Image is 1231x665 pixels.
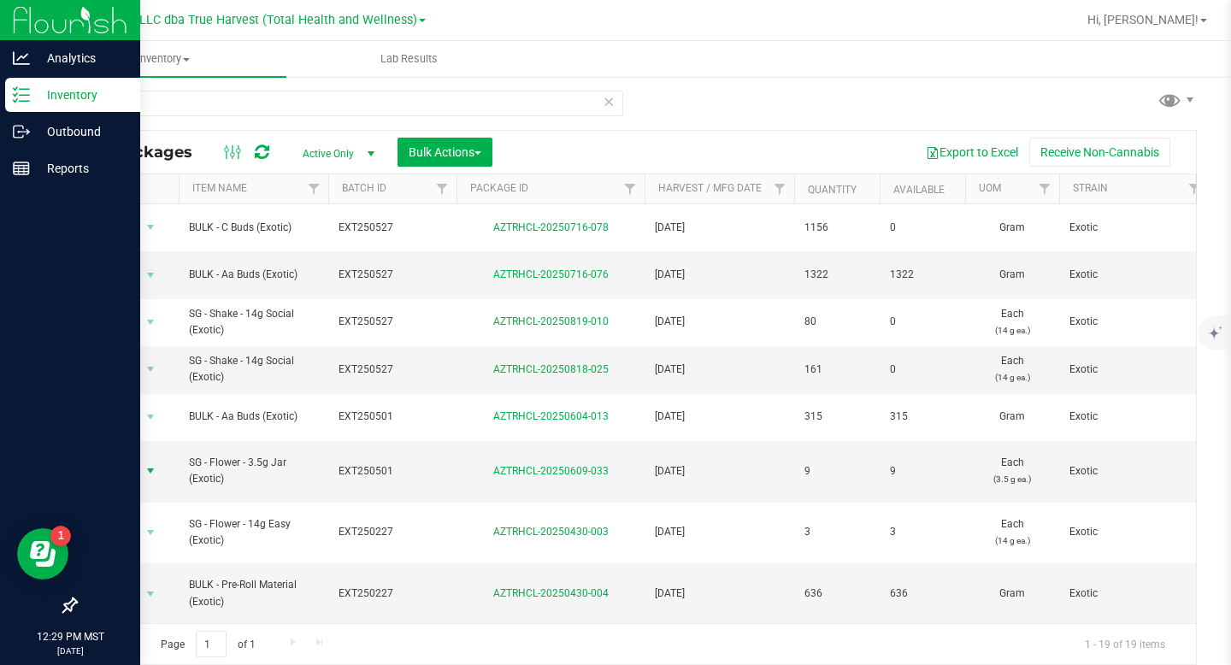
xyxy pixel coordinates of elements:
span: 3 [804,524,869,540]
span: EXT250527 [339,267,446,283]
a: Filter [616,174,645,203]
span: 1322 [890,267,955,283]
span: Exotic [1069,524,1199,540]
span: 1322 [804,267,869,283]
span: Exotic [1069,586,1199,602]
span: 80 [804,314,869,330]
a: AZTRHCL-20250716-078 [493,221,609,233]
button: Receive Non-Cannabis [1029,138,1170,167]
span: Exotic [1069,220,1199,236]
a: Item Name [192,182,247,194]
inline-svg: Analytics [13,50,30,67]
a: Quantity [808,184,857,196]
p: Outbound [30,121,133,142]
span: [DATE] [655,314,784,330]
a: Filter [300,174,328,203]
span: Hi, [PERSON_NAME]! [1087,13,1199,26]
span: Each [975,306,1049,338]
span: 0 [890,220,955,236]
span: Exotic [1069,409,1199,425]
span: EXT250527 [339,314,446,330]
span: Bulk Actions [409,145,481,159]
button: Export to Excel [915,138,1029,167]
input: Search Package ID, Item Name, SKU, Lot or Part Number... [75,91,623,116]
span: select [140,357,162,381]
a: AZTRHCL-20250609-033 [493,465,609,477]
span: [DATE] [655,267,784,283]
span: BULK - Pre-Roll Material (Exotic) [189,577,318,609]
span: select [140,582,162,606]
span: 9 [804,463,869,480]
a: Lab Results [286,41,532,77]
span: 315 [804,409,869,425]
a: Filter [428,174,456,203]
p: (3.5 g ea.) [975,471,1049,487]
span: Gram [975,220,1049,236]
p: [DATE] [8,644,133,657]
span: 315 [890,409,955,425]
p: (14 g ea.) [975,369,1049,385]
span: 636 [890,586,955,602]
p: (14 g ea.) [975,533,1049,549]
span: EXT250527 [339,220,446,236]
span: Inventory [41,51,286,67]
span: 636 [804,586,869,602]
p: (14 g ea.) [975,322,1049,338]
a: Filter [766,174,794,203]
input: 1 [196,631,227,657]
p: Analytics [30,48,133,68]
span: SG - Shake - 14g Social (Exotic) [189,353,318,385]
span: All Packages [89,143,209,162]
span: Exotic [1069,463,1199,480]
p: Inventory [30,85,133,105]
span: EXT250527 [339,362,446,378]
span: [DATE] [655,524,784,540]
a: Filter [1181,174,1209,203]
span: EXT250227 [339,586,446,602]
span: Exotic [1069,267,1199,283]
a: Filter [1031,174,1059,203]
p: 12:29 PM MST [8,629,133,644]
span: Clear [603,91,615,113]
span: 161 [804,362,869,378]
span: Each [975,353,1049,385]
iframe: Resource center [17,528,68,580]
span: EXT250501 [339,463,446,480]
span: BULK - C Buds (Exotic) [189,220,318,236]
span: [DATE] [655,409,784,425]
span: 9 [890,463,955,480]
inline-svg: Inventory [13,86,30,103]
span: 0 [890,362,955,378]
span: SG - Flower - 14g Easy (Exotic) [189,516,318,549]
span: DXR FINANCE 4 LLC dba True Harvest (Total Health and Wellness) [50,13,417,27]
span: EXT250227 [339,524,446,540]
span: [DATE] [655,586,784,602]
a: Harvest / Mfg Date [658,182,762,194]
span: [DATE] [655,220,784,236]
inline-svg: Outbound [13,123,30,140]
span: 1156 [804,220,869,236]
span: 1 - 19 of 19 items [1071,631,1179,656]
span: select [140,310,162,334]
span: Exotic [1069,362,1199,378]
span: select [140,215,162,239]
a: AZTRHCL-20250430-003 [493,526,609,538]
a: Strain [1073,182,1108,194]
a: Available [893,184,945,196]
a: AZTRHCL-20250819-010 [493,315,609,327]
span: BULK - Aa Buds (Exotic) [189,267,318,283]
span: select [140,263,162,287]
span: 3 [890,524,955,540]
a: Inventory [41,41,286,77]
a: AZTRHCL-20250716-076 [493,268,609,280]
inline-svg: Reports [13,160,30,177]
a: AZTRHCL-20250818-025 [493,363,609,375]
span: EXT250501 [339,409,446,425]
span: Gram [975,586,1049,602]
span: Exotic [1069,314,1199,330]
span: [DATE] [655,362,784,378]
span: Lab Results [357,51,461,67]
span: Page of 1 [146,631,269,657]
button: Bulk Actions [398,138,492,167]
a: UOM [979,182,1001,194]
